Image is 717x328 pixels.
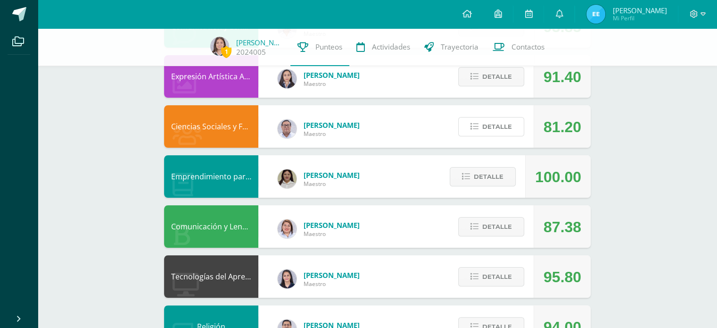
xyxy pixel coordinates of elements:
span: Maestro [304,80,360,88]
div: 95.80 [544,256,581,298]
span: Detalle [482,68,512,85]
button: Detalle [458,217,524,236]
img: 5778bd7e28cf89dedf9ffa8080fc1cd8.png [278,119,297,138]
button: Detalle [450,167,516,186]
a: [PERSON_NAME] [236,38,283,47]
span: [PERSON_NAME] [304,120,360,130]
span: [PERSON_NAME] [612,6,667,15]
span: [PERSON_NAME] [304,270,360,280]
span: Maestro [304,280,360,288]
div: 100.00 [535,156,581,198]
a: Actividades [349,28,417,66]
button: Detalle [458,67,524,86]
div: Tecnologías del Aprendizaje y la Comunicación: Computación [164,255,258,298]
span: Maestro [304,130,360,138]
span: Detalle [482,268,512,286]
div: 87.38 [544,206,581,248]
div: Ciencias Sociales y Formación Ciudadana [164,105,258,148]
span: [PERSON_NAME] [304,70,360,80]
img: 7b13906345788fecd41e6b3029541beb.png [278,169,297,188]
span: [PERSON_NAME] [304,220,360,230]
div: 81.20 [544,106,581,148]
span: Maestro [304,180,360,188]
span: Detalle [482,218,512,235]
span: Contactos [511,42,544,52]
img: cd536c4fce2dba6644e2e245d60057c8.png [586,5,605,24]
span: Punteos [315,42,342,52]
span: Trayectoria [441,42,478,52]
span: Actividades [372,42,410,52]
div: 91.40 [544,56,581,98]
div: Expresión Artística ARTES PLÁSTICAS [164,55,258,98]
span: [PERSON_NAME] [304,170,360,180]
img: 6371a2508f7f8a93ce3641b9ff054779.png [210,37,229,56]
a: Punteos [290,28,349,66]
span: Mi Perfil [612,14,667,22]
img: 35694fb3d471466e11a043d39e0d13e5.png [278,69,297,88]
a: Contactos [486,28,552,66]
span: Maestro [304,230,360,238]
span: Detalle [482,118,512,135]
a: 2024005 [236,47,266,57]
div: Emprendimiento para la Productividad [164,155,258,198]
button: Detalle [458,117,524,136]
img: a4e180d3c88e615cdf9cba2a7be06673.png [278,219,297,238]
button: Detalle [458,267,524,286]
div: Comunicación y Lenguaje, Idioma Español [164,205,258,248]
img: dbcf09110664cdb6f63fe058abfafc14.png [278,269,297,288]
span: Detalle [474,168,503,185]
a: Trayectoria [417,28,486,66]
span: 1 [221,46,231,58]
